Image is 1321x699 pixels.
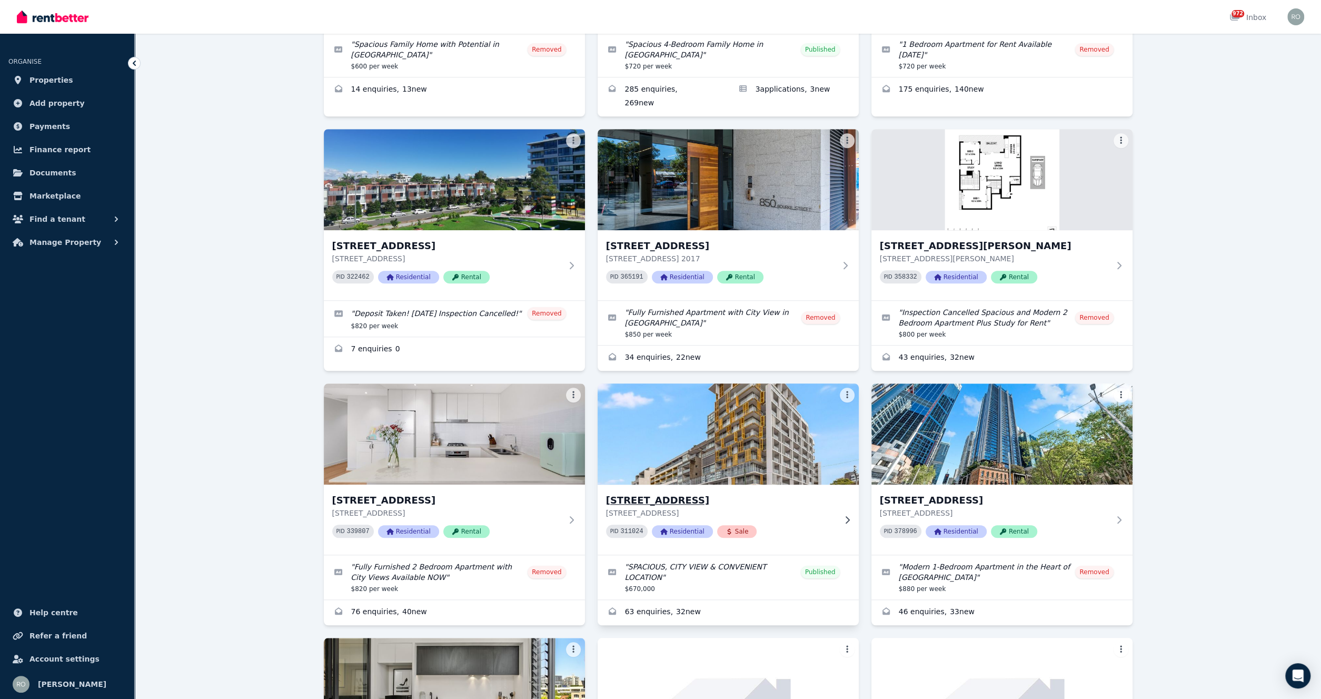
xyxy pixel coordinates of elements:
[598,346,859,371] a: Enquiries for 504/850 Bourke St, Waterloo
[871,77,1133,103] a: Enquiries for 101 Waterloo Road, Macquarie Park
[324,77,585,103] a: Enquiries for 41 Western Cres, Gladesville
[324,383,585,485] img: 705/79-87 Princes Highway, Kogarah
[884,528,892,534] small: PID
[652,271,713,283] span: Residential
[29,166,76,179] span: Documents
[717,525,757,538] span: Sale
[324,337,585,362] a: Enquiries for 306/7 Garrigarrang Avenue, Kogarah
[29,629,87,642] span: Refer a friend
[871,383,1133,485] img: 2709/101 Bathurst St, Sydney
[1114,642,1128,657] button: More options
[840,133,855,148] button: More options
[332,493,562,508] h3: [STREET_ADDRESS]
[324,600,585,625] a: Enquiries for 705/79-87 Princes Highway, Kogarah
[332,253,562,264] p: [STREET_ADDRESS]
[606,508,836,518] p: [STREET_ADDRESS]
[324,555,585,599] a: Edit listing: Fully Furnished 2 Bedroom Apartment with City Views Available NOW
[1229,12,1266,23] div: Inbox
[346,273,369,281] code: 322462
[8,116,126,137] a: Payments
[8,625,126,646] a: Refer a friend
[29,74,73,86] span: Properties
[591,381,865,487] img: 705/79-87 Princes Highway, Kogarah
[324,129,585,230] img: 306/7 Garrigarrang Avenue, Kogarah
[332,508,562,518] p: [STREET_ADDRESS]
[1285,663,1310,688] div: Open Intercom Messenger
[29,606,78,619] span: Help centre
[324,33,585,77] a: Edit listing: Spacious Family Home with Potential in Gladesville
[598,600,859,625] a: Enquiries for 705/79-87 Princes Highway, Kogarah
[894,528,917,535] code: 378996
[606,493,836,508] h3: [STREET_ADDRESS]
[324,383,585,555] a: 705/79-87 Princes Highway, Kogarah[STREET_ADDRESS][STREET_ADDRESS]PID 339807ResidentialRental
[620,273,643,281] code: 365191
[566,642,581,657] button: More options
[324,301,585,337] a: Edit listing: Deposit Taken! Saturday Inspection Cancelled!
[1114,133,1128,148] button: More options
[8,70,126,91] a: Properties
[991,271,1037,283] span: Rental
[991,525,1037,538] span: Rental
[620,528,643,535] code: 311024
[880,493,1109,508] h3: [STREET_ADDRESS]
[13,676,29,693] img: Roy
[598,33,859,77] a: Edit listing: Spacious 4-Bedroom Family Home in Austral
[29,236,101,249] span: Manage Property
[606,239,836,253] h3: [STREET_ADDRESS]
[443,525,490,538] span: Rental
[598,129,859,230] img: 504/850 Bourke St, Waterloo
[332,239,562,253] h3: [STREET_ADDRESS]
[8,648,126,670] a: Account settings
[1114,388,1128,402] button: More options
[443,271,490,283] span: Rental
[728,77,859,116] a: Applications for 96 Nemean Rd, Austral
[871,301,1133,345] a: Edit listing: Inspection Cancelled Spacious and Modern 2 Bedroom Apartment Plus Study for Rent
[598,301,859,345] a: Edit listing: Fully Furnished Apartment with City View in Waterloo
[8,139,126,160] a: Finance report
[884,274,892,280] small: PID
[880,508,1109,518] p: [STREET_ADDRESS]
[8,602,126,623] a: Help centre
[8,93,126,114] a: Add property
[378,525,439,538] span: Residential
[871,33,1133,77] a: Edit listing: 1 Bedroom Apartment for Rent Available 25th of July
[894,273,917,281] code: 358332
[871,383,1133,555] a: 2709/101 Bathurst St, Sydney[STREET_ADDRESS][STREET_ADDRESS]PID 378996ResidentialRental
[336,274,345,280] small: PID
[926,525,987,538] span: Residential
[8,209,126,230] button: Find a tenant
[8,58,42,65] span: ORGANISE
[598,555,859,599] a: Edit listing: SPACIOUS, CITY VIEW & CONVENIENT LOCATION
[652,525,713,538] span: Residential
[29,213,85,225] span: Find a tenant
[606,253,836,264] p: [STREET_ADDRESS] 2017
[840,642,855,657] button: More options
[1231,10,1244,17] span: 972
[29,97,85,110] span: Add property
[29,120,70,133] span: Payments
[871,129,1133,300] a: 601/2 Jack Brabham Dr, Hurstville[STREET_ADDRESS][PERSON_NAME][STREET_ADDRESS][PERSON_NAME]PID 35...
[8,185,126,206] a: Marketplace
[17,9,88,25] img: RentBetter
[871,346,1133,371] a: Enquiries for 601/2 Jack Brabham Dr, Hurstville
[610,274,619,280] small: PID
[610,528,619,534] small: PID
[871,129,1133,230] img: 601/2 Jack Brabham Dr, Hurstville
[1287,8,1304,25] img: Roy
[324,129,585,300] a: 306/7 Garrigarrang Avenue, Kogarah[STREET_ADDRESS][STREET_ADDRESS]PID 322462ResidentialRental
[29,653,100,665] span: Account settings
[336,528,345,534] small: PID
[717,271,763,283] span: Rental
[926,271,987,283] span: Residential
[29,190,81,202] span: Marketplace
[871,555,1133,599] a: Edit listing: Modern 1-Bedroom Apartment in the Heart of Sydney
[598,129,859,300] a: 504/850 Bourke St, Waterloo[STREET_ADDRESS][STREET_ADDRESS] 2017PID 365191ResidentialRental
[566,388,581,402] button: More options
[29,143,91,156] span: Finance report
[840,388,855,402] button: More options
[38,678,106,691] span: [PERSON_NAME]
[880,239,1109,253] h3: [STREET_ADDRESS][PERSON_NAME]
[880,253,1109,264] p: [STREET_ADDRESS][PERSON_NAME]
[346,528,369,535] code: 339807
[566,133,581,148] button: More options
